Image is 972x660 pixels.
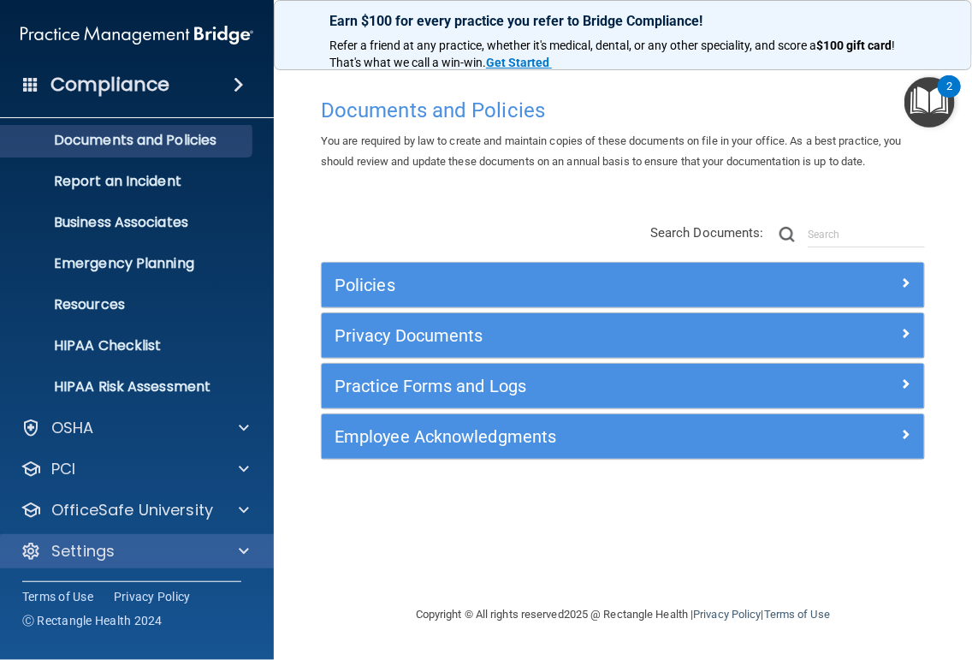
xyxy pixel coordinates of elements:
p: PCI [51,459,75,479]
p: Report an Incident [11,173,245,190]
p: HIPAA Checklist [11,337,245,354]
strong: $100 gift card [816,39,892,52]
a: Practice Forms and Logs [335,372,911,400]
p: Business Associates [11,214,245,231]
span: You are required by law to create and maintain copies of these documents on file in your office. ... [321,134,902,168]
a: Get Started [486,56,552,69]
p: Documents and Policies [11,132,245,149]
p: HIPAA Risk Assessment [11,378,245,395]
a: OfficeSafe University [21,500,249,520]
a: Employee Acknowledgments [335,423,911,450]
button: Open Resource Center, 2 new notifications [904,77,955,128]
p: Earn $100 for every practice you refer to Bridge Compliance! [329,13,916,29]
input: Search [808,222,925,247]
p: Settings [51,541,115,562]
p: OSHA [51,418,94,438]
p: OfficeSafe University [51,500,213,520]
h5: Privacy Documents [335,326,761,345]
h5: Practice Forms and Logs [335,377,761,395]
span: Refer a friend at any practice, whether it's medical, dental, or any other speciality, and score a [329,39,816,52]
a: Terms of Use [764,608,830,621]
strong: Get Started [486,56,549,69]
a: Privacy Policy [693,608,761,621]
h4: Compliance [50,73,169,97]
p: Emergency Planning [11,255,245,272]
img: ic-search.3b580494.png [779,227,795,242]
a: OSHA [21,418,249,438]
a: PCI [21,459,249,479]
div: 2 [946,86,952,109]
span: Ⓒ Rectangle Health 2024 [22,612,163,629]
a: Policies [335,271,911,299]
h5: Policies [335,276,761,294]
a: Settings [21,541,249,562]
a: Terms of Use [22,588,93,605]
span: Search Documents: [650,225,764,241]
span: ! That's what we call a win-win. [329,39,898,69]
a: Privacy Policy [114,588,191,605]
a: Privacy Documents [335,322,911,349]
img: PMB logo [21,18,253,52]
h4: Documents and Policies [321,99,925,122]
h5: Employee Acknowledgments [335,427,761,446]
p: Resources [11,296,245,313]
div: Copyright © All rights reserved 2025 @ Rectangle Health | | [311,587,935,642]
